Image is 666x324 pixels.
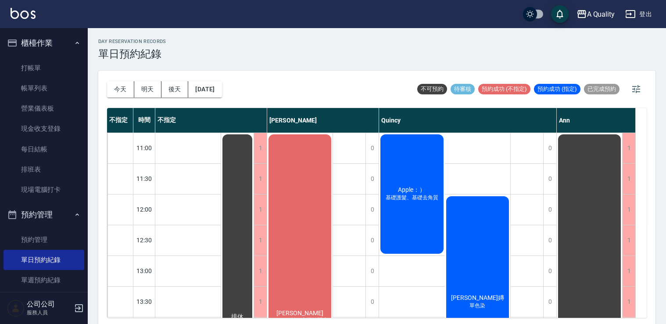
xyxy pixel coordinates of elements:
[133,256,155,286] div: 13:00
[573,5,619,23] button: A Quality
[11,8,36,19] img: Logo
[98,39,166,44] h2: day Reservation records
[155,108,267,133] div: 不指定
[622,256,635,286] div: 1
[107,108,133,133] div: 不指定
[188,81,222,97] button: [DATE]
[27,300,72,309] h5: 公司公司
[379,108,557,133] div: Quincy
[4,58,84,78] a: 打帳單
[543,287,556,317] div: 0
[365,225,379,256] div: 0
[4,78,84,98] a: 帳單列表
[468,302,487,310] span: 單色染
[133,286,155,317] div: 13:30
[107,81,134,97] button: 今天
[557,108,636,133] div: Ann
[133,133,155,163] div: 11:00
[161,81,189,97] button: 後天
[543,164,556,194] div: 0
[134,81,161,97] button: 明天
[254,287,267,317] div: 1
[365,194,379,225] div: 0
[534,85,580,93] span: 預約成功 (指定)
[478,85,530,93] span: 預約成功 (不指定)
[449,294,506,302] span: [PERSON_NAME]嫥
[622,194,635,225] div: 1
[451,85,475,93] span: 待審核
[254,133,267,163] div: 1
[543,225,556,256] div: 0
[133,108,155,133] div: 時間
[133,163,155,194] div: 11:30
[4,250,84,270] a: 單日預約紀錄
[417,85,447,93] span: 不可預約
[267,108,379,133] div: [PERSON_NAME]
[543,133,556,163] div: 0
[275,310,325,317] span: [PERSON_NAME]
[133,225,155,256] div: 12:30
[254,225,267,256] div: 1
[543,256,556,286] div: 0
[270,317,329,324] span: PK 4.30前一定要離開店
[133,194,155,225] div: 12:00
[365,133,379,163] div: 0
[365,164,379,194] div: 0
[622,225,635,256] div: 1
[396,186,427,194] span: Apple：）
[587,9,615,20] div: A Quality
[622,6,655,22] button: 登出
[365,287,379,317] div: 0
[4,270,84,290] a: 單週預約紀錄
[4,98,84,119] a: 營業儀表板
[622,287,635,317] div: 1
[4,32,84,54] button: 櫃檯作業
[584,85,619,93] span: 已完成預約
[384,194,440,202] span: 基礎護髮、基礎去角質
[27,309,72,317] p: 服務人員
[254,164,267,194] div: 1
[551,5,569,23] button: save
[622,164,635,194] div: 1
[4,159,84,180] a: 排班表
[365,256,379,286] div: 0
[254,256,267,286] div: 1
[98,48,166,60] h3: 單日預約紀錄
[4,180,84,200] a: 現場電腦打卡
[254,194,267,225] div: 1
[4,230,84,250] a: 預約管理
[4,119,84,139] a: 現金收支登錄
[4,203,84,226] button: 預約管理
[622,133,635,163] div: 1
[4,139,84,159] a: 每日結帳
[229,313,245,321] span: 排休
[7,299,25,317] img: Person
[543,194,556,225] div: 0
